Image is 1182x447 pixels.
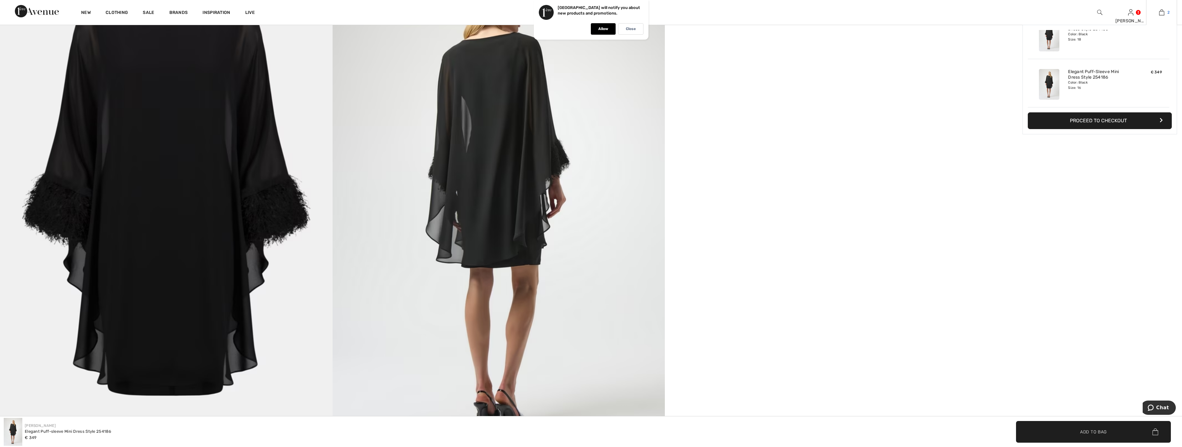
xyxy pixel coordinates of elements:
[1039,69,1059,100] img: Elegant Puff-Sleeve Mini Dress Style 254186
[1146,9,1177,16] a: 2
[1039,21,1059,51] img: Elegant Puff-Sleeve Mini Dress Style 254186
[1128,9,1133,15] a: Sign In
[1068,32,1129,42] div: Color: Black Size: 18
[106,10,128,16] a: Clothing
[1080,428,1107,435] span: Add to Bag
[1115,18,1146,24] div: [PERSON_NAME]
[1128,9,1133,16] img: My Info
[1151,70,1162,74] span: € 349
[169,10,188,16] a: Brands
[25,428,111,435] div: Elegant Puff-sleeve Mini Dress Style 254186
[1167,10,1170,15] span: 2
[598,27,608,31] p: Allow
[626,27,636,31] p: Close
[1028,112,1172,129] button: Proceed to Checkout
[25,423,56,428] a: [PERSON_NAME]
[1016,421,1171,443] button: Add to Bag
[1159,9,1164,16] img: My Bag
[15,5,59,17] img: 1ère Avenue
[1068,69,1129,80] a: Elegant Puff-Sleeve Mini Dress Style 254186
[1068,80,1129,90] div: Color: Black Size: 16
[143,10,154,16] a: Sale
[25,435,37,440] span: € 349
[1143,401,1176,416] iframe: Opens a widget where you can chat to one of our agents
[4,418,22,446] img: Elegant Puff-Sleeve Mini Dress Style 254186
[1152,428,1158,435] img: Bag.svg
[558,5,640,15] p: [GEOGRAPHIC_DATA] will notify you about new products and promotions.
[203,10,230,16] span: Inspiration
[245,9,255,16] a: Live
[1097,9,1102,16] img: search the website
[81,10,91,16] a: New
